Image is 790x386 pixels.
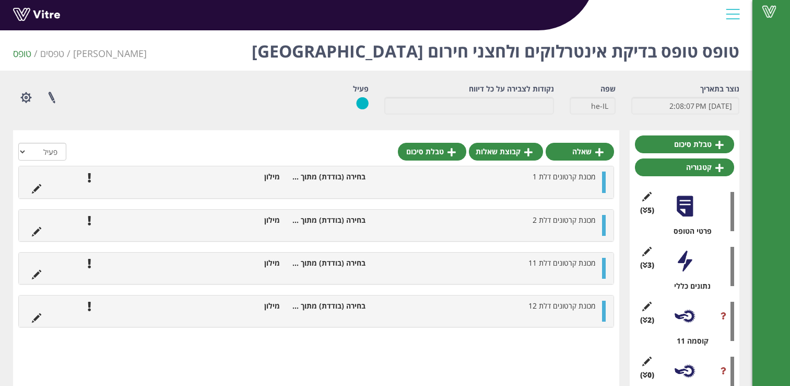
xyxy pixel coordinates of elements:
[252,26,739,71] h1: טופס טופס בדיקת אינטרלוקים ולחצני חירום [GEOGRAPHIC_DATA]
[285,172,371,182] li: בחירה (בודדת) מתוך רשימה
[398,143,466,161] a: טבלת סיכום
[643,281,734,291] div: נתונים כללי
[643,336,734,346] div: קוסמה 11
[285,215,371,225] li: בחירה (בודדת) מתוך רשימה
[528,258,595,268] span: מכונת קרטונים דלת 11
[73,47,147,60] span: 379
[353,84,369,94] label: פעיל
[199,301,285,311] li: מילון
[285,258,371,268] li: בחירה (בודדת) מתוך רשימה
[643,226,734,236] div: פרטי הטופס
[640,370,654,380] span: (0 )
[546,143,614,161] a: שאלה
[640,205,654,215] span: (5 )
[528,301,595,311] span: מכונת קרטונים דלת 12
[635,135,734,153] a: טבלת סיכום
[469,143,543,161] a: קבוצת שאלות
[285,301,371,311] li: בחירה (בודדת) מתוך רשימה
[635,158,734,176] a: קטגוריה
[533,172,595,181] span: מכונת קרטונים דלת 1
[13,47,40,61] li: טופס
[600,84,616,94] label: שפה
[533,215,595,225] span: מכונת קרטונים דלת 2
[199,215,285,225] li: מילון
[640,260,654,270] span: (3 )
[40,47,64,60] a: טפסים
[700,84,739,94] label: נוצר בתאריך
[199,258,285,268] li: מילון
[356,97,369,110] img: yes
[199,172,285,182] li: מילון
[640,315,654,325] span: (2 )
[469,84,554,94] label: נקודות לצבירה על כל דיווח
